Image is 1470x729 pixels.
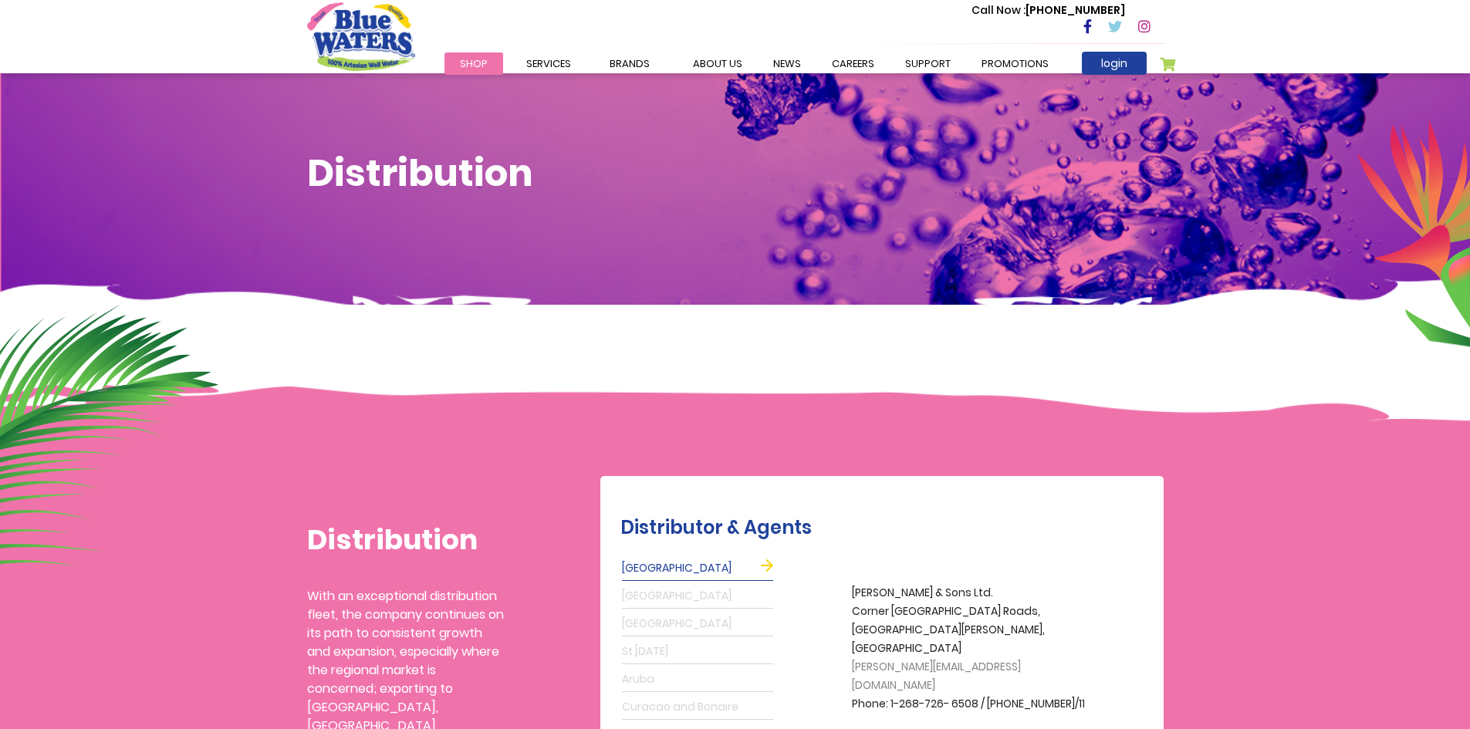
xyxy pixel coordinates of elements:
a: Aruba [622,667,773,692]
a: [GEOGRAPHIC_DATA] [622,584,773,609]
span: Services [526,56,571,71]
h2: Distributor & Agents [620,517,1156,539]
p: [PERSON_NAME] & Sons Ltd. Corner [GEOGRAPHIC_DATA] Roads, [GEOGRAPHIC_DATA][PERSON_NAME], [GEOGRA... [852,584,1099,714]
span: Shop [460,56,488,71]
a: Services [511,52,586,75]
a: store logo [307,2,415,70]
a: careers [816,52,890,75]
a: Promotions [966,52,1064,75]
h1: Distribution [307,151,1164,196]
a: Curacao and Bonaire [622,695,773,720]
a: [GEOGRAPHIC_DATA] [622,612,773,636]
a: support [890,52,966,75]
p: [PHONE_NUMBER] [972,2,1125,19]
a: about us [678,52,758,75]
a: Brands [594,52,665,75]
a: [GEOGRAPHIC_DATA] [622,556,773,581]
a: login [1082,52,1147,75]
a: Shop [444,52,503,75]
h1: Distribution [307,523,504,556]
span: Brands [610,56,650,71]
a: St [DATE] [622,640,773,664]
a: News [758,52,816,75]
span: [PERSON_NAME][EMAIL_ADDRESS][DOMAIN_NAME] [852,659,1021,693]
span: Call Now : [972,2,1026,18]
